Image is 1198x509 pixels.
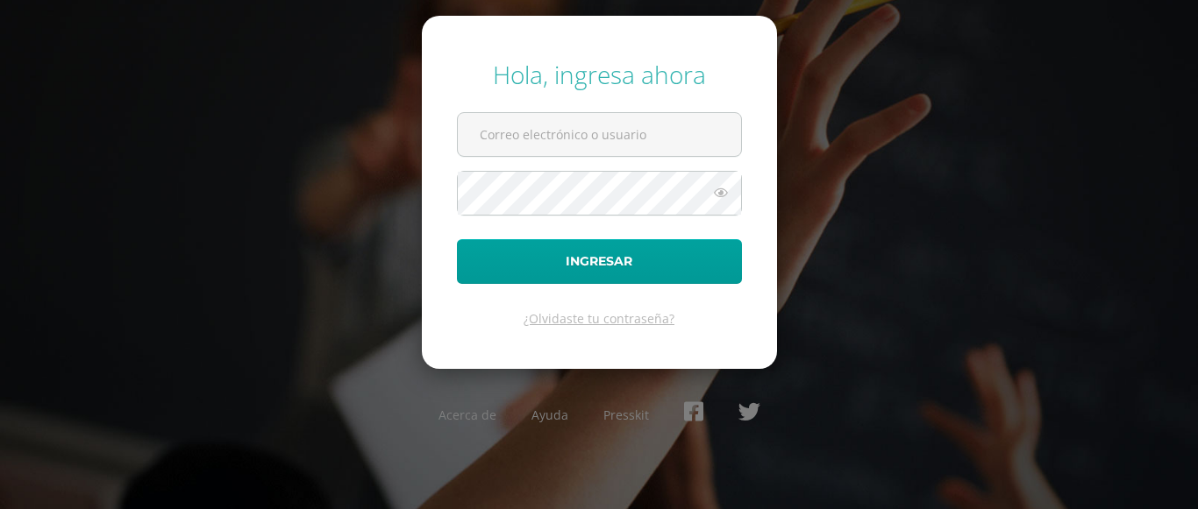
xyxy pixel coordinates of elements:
a: Acerca de [439,406,496,423]
a: Presskit [603,406,649,423]
a: Ayuda [531,406,568,423]
a: ¿Olvidaste tu contraseña? [524,310,674,327]
input: Correo electrónico o usuario [458,113,741,156]
button: Ingresar [457,239,742,284]
div: Hola, ingresa ahora [457,58,742,91]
